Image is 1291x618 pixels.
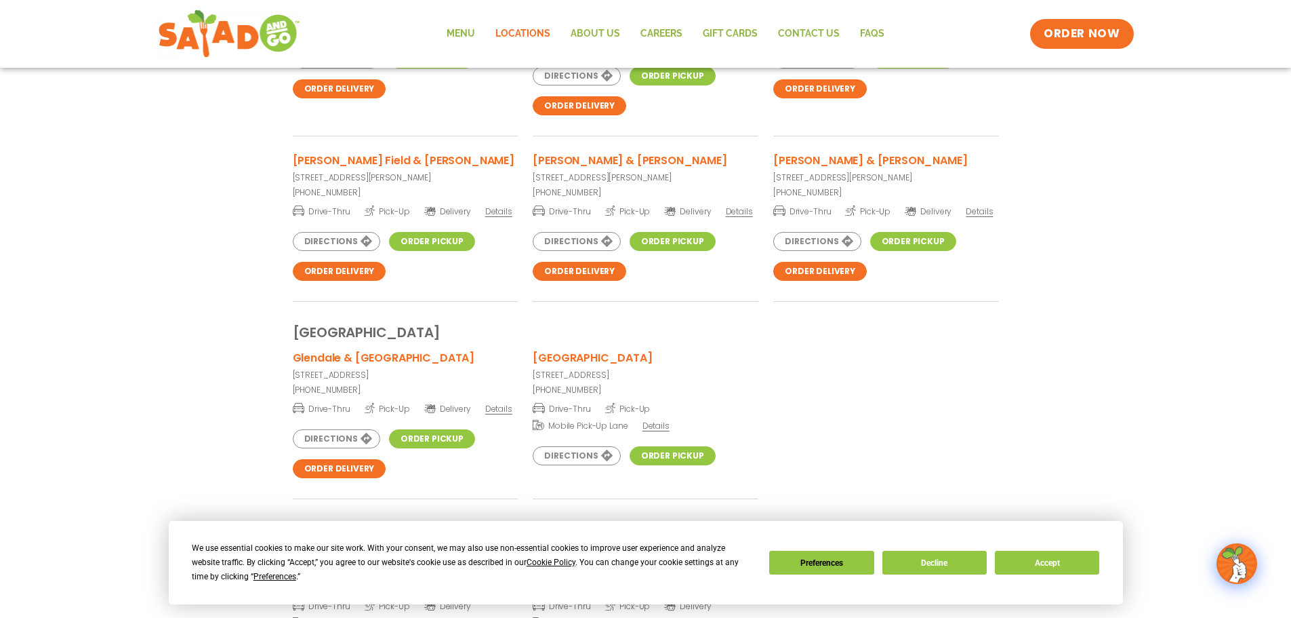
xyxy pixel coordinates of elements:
span: Details [485,403,512,414]
span: Preferences [253,572,296,581]
a: Order Pickup [870,232,956,251]
span: Cookie Policy [527,558,575,567]
a: [PERSON_NAME] Field & [PERSON_NAME][STREET_ADDRESS][PERSON_NAME] [293,152,518,184]
span: ORDER NOW [1044,26,1120,42]
span: Drive-Thru [293,204,350,218]
a: [PHONE_NUMBER] [293,187,518,199]
span: Pick-Up [605,402,651,415]
span: Pick-Up [365,599,410,613]
div: Cookie Consent Prompt [169,521,1123,604]
div: [GEOGRAPHIC_DATA] [293,302,999,343]
a: Directions [773,232,861,251]
p: [STREET_ADDRESS] [533,369,758,381]
span: Delivery [424,600,471,613]
a: Order Pickup [389,429,475,448]
a: Order Pickup [630,446,716,465]
a: Drive-Thru Pick-Up Delivery Details [533,206,752,216]
a: Order Delivery [773,262,867,281]
a: Order Delivery [293,459,386,478]
a: Drive-Thru Pick-Up Delivery Details [293,404,512,414]
span: Drive-Thru [773,204,831,218]
a: Directions [533,232,620,251]
p: [STREET_ADDRESS] [293,369,518,381]
a: [PERSON_NAME] & [PERSON_NAME][STREET_ADDRESS][PERSON_NAME] [533,152,758,184]
a: Order Delivery [293,262,386,281]
a: About Us [560,18,630,50]
a: Glendale & [GEOGRAPHIC_DATA][STREET_ADDRESS] [293,349,518,381]
a: [PHONE_NUMBER] [533,384,758,396]
img: new-SAG-logo-768×292 [158,7,301,61]
span: Drive-Thru [293,402,350,415]
span: Delivery [424,206,471,218]
a: Directions [533,66,620,85]
span: Drive-Thru [533,599,590,613]
a: Menu [436,18,485,50]
a: Locations [485,18,560,50]
span: Drive-Thru [533,204,590,218]
span: Details [485,206,512,217]
p: [STREET_ADDRESS][PERSON_NAME] [533,172,758,184]
span: Mobile Pick-Up Lane [533,419,628,432]
span: Pick-Up [365,204,410,218]
a: Contact Us [768,18,850,50]
h3: Glendale & [GEOGRAPHIC_DATA] [293,349,475,366]
h3: [PERSON_NAME] Field & [PERSON_NAME] [293,152,514,169]
span: Drive-Thru [293,599,350,613]
a: [PHONE_NUMBER] [533,187,758,199]
a: Drive-Thru Pick-Up Delivery Details [293,206,512,216]
h3: [PERSON_NAME] & [PERSON_NAME] [773,152,967,169]
a: FAQs [850,18,895,50]
span: Delivery [424,403,471,415]
button: Decline [882,551,987,575]
span: Delivery [664,206,711,218]
a: [GEOGRAPHIC_DATA][STREET_ADDRESS] [533,349,758,381]
img: wpChatIcon [1218,545,1256,583]
a: Directions [293,429,380,448]
a: Order Pickup [389,232,475,251]
a: Order Pickup [630,66,716,85]
button: Preferences [769,551,874,575]
a: [PHONE_NUMBER] [293,384,518,396]
a: Order Delivery [533,262,626,281]
a: [PHONE_NUMBER] [773,187,998,199]
p: [STREET_ADDRESS][PERSON_NAME] [293,172,518,184]
span: Pick-Up [605,204,651,218]
span: Details [726,206,753,217]
nav: Menu [436,18,895,50]
a: Careers [630,18,693,50]
a: Directions [533,446,620,465]
h3: [GEOGRAPHIC_DATA] [533,349,652,366]
span: Pick-Up [365,402,410,415]
a: Drive-Thru Pick-Up Delivery Details [773,206,993,216]
button: Accept [995,551,1099,575]
a: Order Pickup [630,232,716,251]
span: Delivery [664,600,711,613]
a: [PERSON_NAME] & [PERSON_NAME][STREET_ADDRESS][PERSON_NAME] [773,152,998,184]
p: [STREET_ADDRESS][PERSON_NAME] [773,172,998,184]
div: Goodyear [293,499,999,540]
span: Pick-Up [845,204,890,218]
a: Order Delivery [773,79,867,98]
a: Directions [293,232,380,251]
a: Order Delivery [293,79,386,98]
h3: [PERSON_NAME] & [PERSON_NAME] [533,152,726,169]
span: Delivery [905,206,951,218]
span: Drive-Thru [533,402,590,415]
span: Details [642,420,670,431]
span: Pick-Up [605,599,651,613]
a: Drive-Thru Pick-Up Mobile Pick-Up Lane Details [533,404,670,431]
div: We use essential cookies to make our site work. With your consent, we may also use non-essential ... [192,541,753,584]
a: ORDER NOW [1030,19,1133,49]
span: Details [966,206,993,217]
a: Order Delivery [533,96,626,115]
a: GIFT CARDS [693,18,768,50]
